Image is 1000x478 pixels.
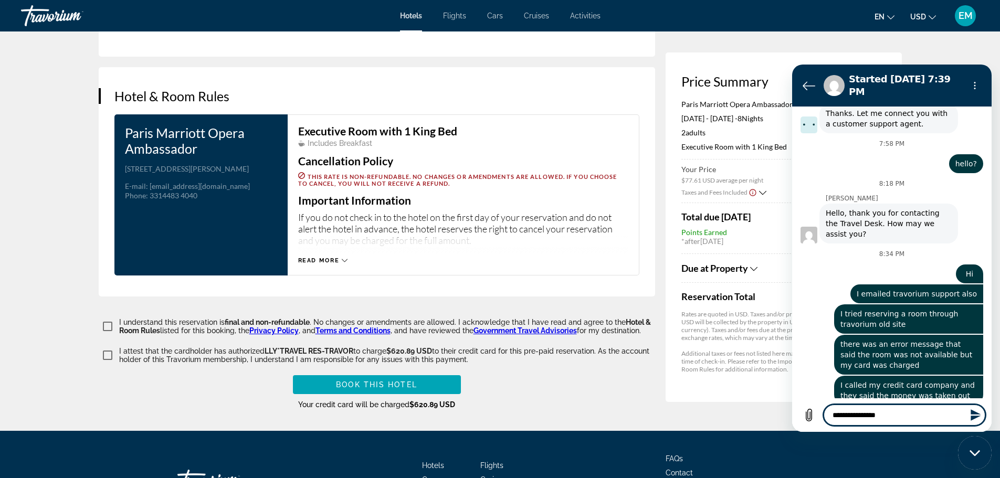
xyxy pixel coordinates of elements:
[681,349,886,373] p: Additional taxes or fees not listed here may be collected by the property at time of check-in. Pl...
[681,228,727,237] span: Points Earned
[125,191,146,200] span: Phone
[386,347,432,355] span: $620.89 USD
[666,454,683,463] a: FAQs
[681,128,706,137] span: 2
[146,191,197,200] span: : 3314483 4040
[681,310,886,342] p: Rates are quoted in USD. Taxes and/or property-imposed fees of $238.29 USD will be collected by t...
[225,318,310,326] span: final and non-refundable
[298,257,348,264] button: Read more
[249,326,299,335] a: Privacy Policy
[666,469,693,477] a: Contact
[792,65,992,432] iframe: Messaging window
[738,114,742,123] span: 8
[685,237,700,246] span: after
[875,9,894,24] button: Change language
[959,10,973,21] span: EM
[681,187,766,197] button: Show Taxes and Fees breakdown
[681,73,886,89] h3: Price Summary
[293,375,461,394] button: Book this hotel
[409,400,455,409] span: $620.89 USD
[119,347,655,364] p: I attest that the cardholder has authorized to charge to their credit card for this pre-paid rese...
[298,211,628,246] p: If you do not check in to the hotel on the first day of your reservation and do not alert the hot...
[308,139,372,147] span: Includes Breakfast
[681,237,886,246] div: * [DATE]
[958,436,992,470] iframe: Button to launch messaging window, conversation in progress
[875,13,885,21] span: en
[473,326,577,335] a: Government Travel Advisories
[125,182,146,190] span: E-mail
[681,262,748,274] span: Due at Property
[681,114,886,123] p: [DATE] - [DATE] -
[422,461,444,470] a: Hotels
[742,114,763,123] span: Nights
[681,262,829,274] button: Show Taxes and Fees breakdown
[265,347,353,355] span: LLY*TRAVEL RES-TRAVOR
[686,128,706,137] span: Adults
[21,2,126,29] a: Travorium
[146,182,250,190] span: : [EMAIL_ADDRESS][DOMAIN_NAME]
[749,187,757,197] button: Show Taxes and Fees disclaimer
[681,211,751,222] span: Total due [DATE]
[952,5,979,27] button: User Menu
[119,318,651,335] span: Hotel & Room Rules
[298,400,455,409] span: Your credit card will be charged
[910,13,926,21] span: USD
[570,12,601,20] a: Activities
[681,142,886,151] p: Executive Room with 1 King Bed
[336,380,417,389] span: Book this hotel
[681,100,886,109] p: Paris Marriott Opera Ambassador
[681,291,829,302] span: Reservation Total
[487,12,503,20] a: Cars
[298,155,628,167] h3: Cancellation Policy
[400,12,422,20] a: Hotels
[114,88,639,104] h3: Hotel & Room Rules
[298,173,617,187] span: This rate is non-refundable. No changes or amendments are allowed. If you choose to cancel, you w...
[125,125,277,156] h3: Paris Marriott Opera Ambassador
[298,125,628,137] h3: Executive Room with 1 King Bed
[910,9,936,24] button: Change currency
[443,12,466,20] a: Flights
[125,164,277,174] p: [STREET_ADDRESS][PERSON_NAME]
[315,326,391,335] a: Terms and Conditions
[524,12,549,20] a: Cruises
[681,188,748,196] span: Taxes and Fees Included
[681,176,763,184] span: $77.61 USD average per night
[681,165,763,174] span: Your Price
[298,257,340,264] span: Read more
[480,461,503,470] a: Flights
[119,318,655,335] p: I understand this reservation is . No changes or amendments are allowed. I acknowledge that I hav...
[298,195,628,206] h3: Important Information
